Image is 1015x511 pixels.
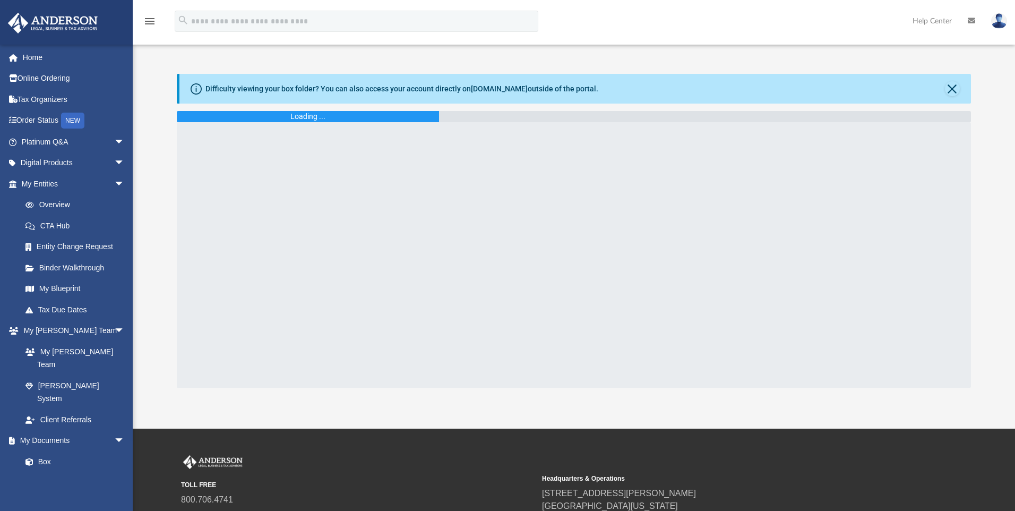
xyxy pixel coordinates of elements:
a: Meeting Minutes [15,472,135,493]
a: [DOMAIN_NAME] [471,84,528,93]
a: Tax Due Dates [15,299,141,320]
a: My Documentsarrow_drop_down [7,430,135,452]
a: My [PERSON_NAME] Team [15,341,130,375]
a: Entity Change Request [15,236,141,258]
a: Binder Walkthrough [15,257,141,278]
div: Difficulty viewing your box folder? You can also access your account directly on outside of the p... [205,83,598,95]
a: [GEOGRAPHIC_DATA][US_STATE] [542,501,678,510]
a: My [PERSON_NAME] Teamarrow_drop_down [7,320,135,342]
i: search [177,14,189,26]
button: Close [945,81,960,96]
img: User Pic [991,13,1007,29]
a: Tax Organizers [7,89,141,110]
small: Headquarters & Operations [542,474,896,483]
a: [STREET_ADDRESS][PERSON_NAME] [542,489,696,498]
span: arrow_drop_down [114,430,135,452]
a: Overview [15,194,141,216]
a: CTA Hub [15,215,141,236]
a: Online Ordering [7,68,141,89]
div: NEW [61,113,84,129]
a: Client Referrals [15,409,135,430]
a: Home [7,47,141,68]
i: menu [143,15,156,28]
a: Box [15,451,130,472]
a: menu [143,20,156,28]
img: Anderson Advisors Platinum Portal [5,13,101,33]
div: Loading ... [290,111,325,122]
small: TOLL FREE [181,480,535,490]
a: Platinum Q&Aarrow_drop_down [7,131,141,152]
a: 800.706.4741 [181,495,233,504]
a: Digital Productsarrow_drop_down [7,152,141,174]
img: Anderson Advisors Platinum Portal [181,455,245,469]
a: Order StatusNEW [7,110,141,132]
a: [PERSON_NAME] System [15,375,135,409]
span: arrow_drop_down [114,152,135,174]
span: arrow_drop_down [114,173,135,195]
span: arrow_drop_down [114,131,135,153]
a: My Entitiesarrow_drop_down [7,173,141,194]
span: arrow_drop_down [114,320,135,342]
a: My Blueprint [15,278,135,300]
